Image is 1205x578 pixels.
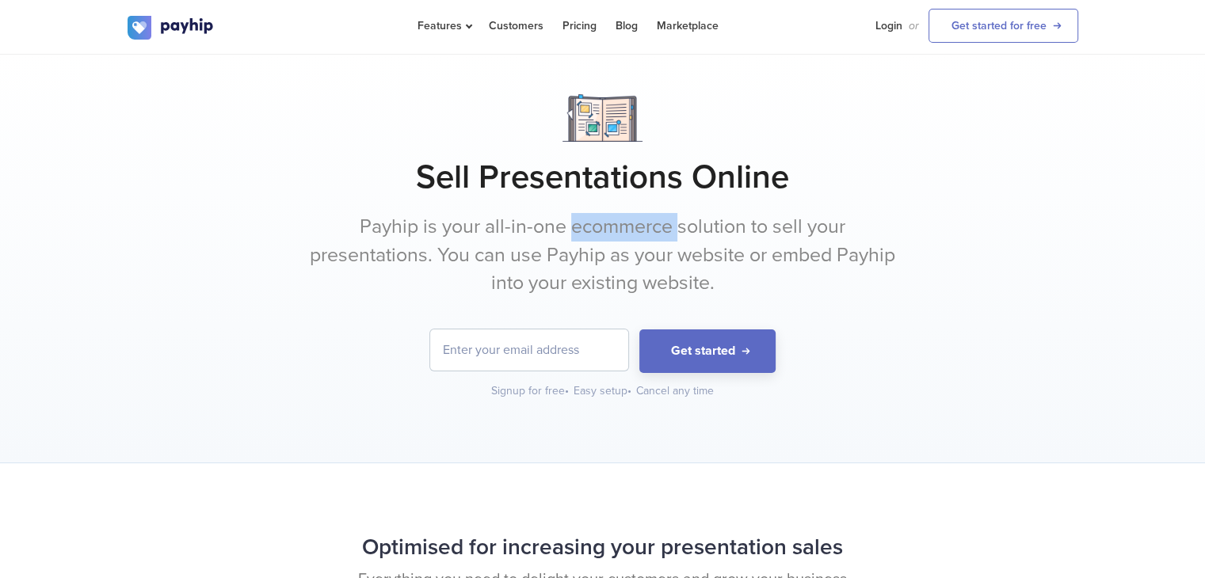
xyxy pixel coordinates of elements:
[306,213,900,298] p: Payhip is your all-in-one ecommerce solution to sell your presentations. You can use Payhip as yo...
[491,383,570,399] div: Signup for free
[639,329,776,373] button: Get started
[128,16,215,40] img: logo.svg
[128,527,1078,568] h2: Optimised for increasing your presentation sales
[128,158,1078,197] h1: Sell Presentations Online
[627,384,631,397] span: •
[562,94,643,142] img: Notebook.png
[636,383,714,399] div: Cancel any time
[430,329,628,371] input: Enter your email address
[418,19,470,32] span: Features
[574,383,633,399] div: Easy setup
[929,9,1078,43] a: Get started for free
[565,384,569,397] span: •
